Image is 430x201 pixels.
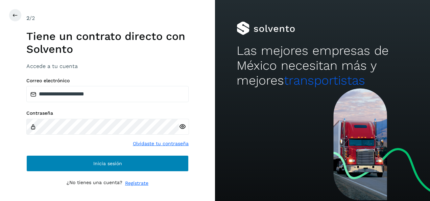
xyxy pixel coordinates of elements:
button: Inicia sesión [26,155,189,172]
a: Regístrate [125,180,148,187]
p: ¿No tienes una cuenta? [67,180,122,187]
h3: Accede a tu cuenta [26,63,189,69]
h1: Tiene un contrato directo con Solvento [26,30,189,56]
span: transportistas [284,73,365,88]
a: Olvidaste tu contraseña [133,140,189,147]
h2: Las mejores empresas de México necesitan más y mejores [237,43,409,88]
span: Inicia sesión [93,161,122,166]
label: Correo electrónico [26,78,189,84]
label: Contraseña [26,110,189,116]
